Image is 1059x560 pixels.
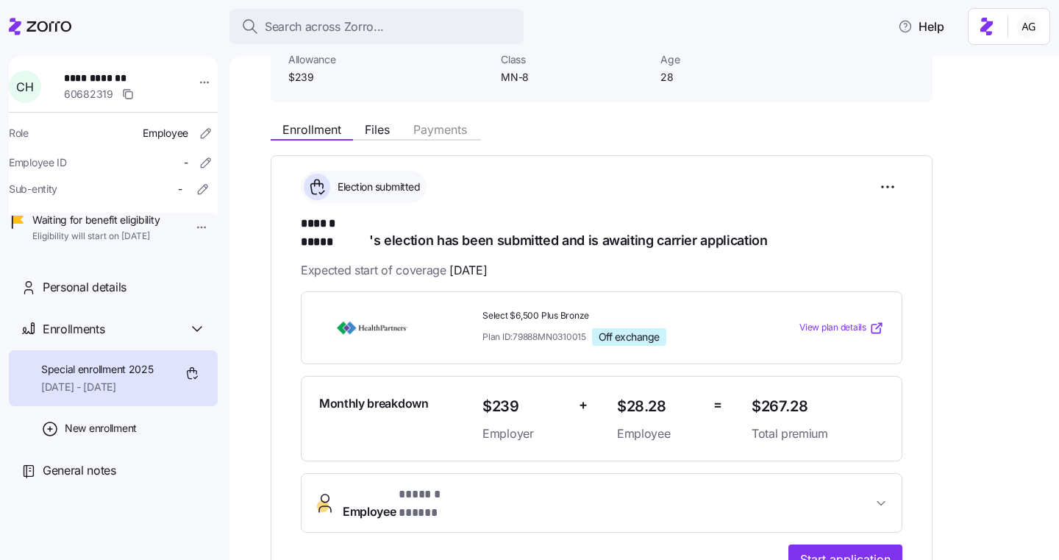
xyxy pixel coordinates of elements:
span: Sub-entity [9,182,57,196]
span: Eligibility will start on [DATE] [32,230,160,243]
span: [DATE] - [DATE] [41,380,154,394]
button: Help [886,12,956,41]
span: General notes [43,461,116,480]
span: 28 [660,70,808,85]
span: Role [9,126,29,141]
span: Personal details [43,278,126,297]
span: View plan details [799,321,866,335]
span: Allowance [288,52,489,67]
span: MN-8 [501,70,649,85]
span: Files [365,124,390,135]
span: Employee [143,126,188,141]
span: Class [501,52,649,67]
span: - [178,182,182,196]
span: + [579,394,588,416]
span: New enrollment [65,421,137,436]
button: Search across Zorro... [229,9,524,44]
span: Waiting for benefit eligibility [32,213,160,227]
span: Enrollments [43,320,104,339]
span: Total premium [752,425,884,443]
span: = [713,394,722,416]
span: Off exchange [599,330,660,344]
span: Payments [413,124,467,135]
span: Help [898,18,944,35]
span: Employer [482,425,567,443]
span: Employee [343,486,474,521]
span: 60682319 [64,87,113,102]
span: Monthly breakdown [319,394,429,413]
span: $239 [288,70,489,85]
span: Select $6,500 Plus Bronze [482,310,740,322]
span: [DATE] [449,261,487,280]
span: Age [660,52,808,67]
span: Enrollment [282,124,341,135]
span: Employee [617,425,702,443]
span: Plan ID: 79888MN0310015 [482,330,586,343]
a: View plan details [799,321,884,336]
span: Employee ID [9,155,67,170]
span: $239 [482,394,567,419]
span: Election submitted [333,180,420,194]
span: Special enrollment 2025 [41,362,154,377]
h1: 's election has been submitted and is awaiting carrier application [301,215,902,249]
span: C H [16,81,33,93]
img: 5fc55c57e0610270ad857448bea2f2d5 [1017,15,1041,38]
span: Search across Zorro... [265,18,384,36]
span: Expected start of coverage [301,261,487,280]
span: $28.28 [617,394,702,419]
span: - [184,155,188,170]
span: $267.28 [752,394,884,419]
img: HealthPartners [319,311,425,345]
